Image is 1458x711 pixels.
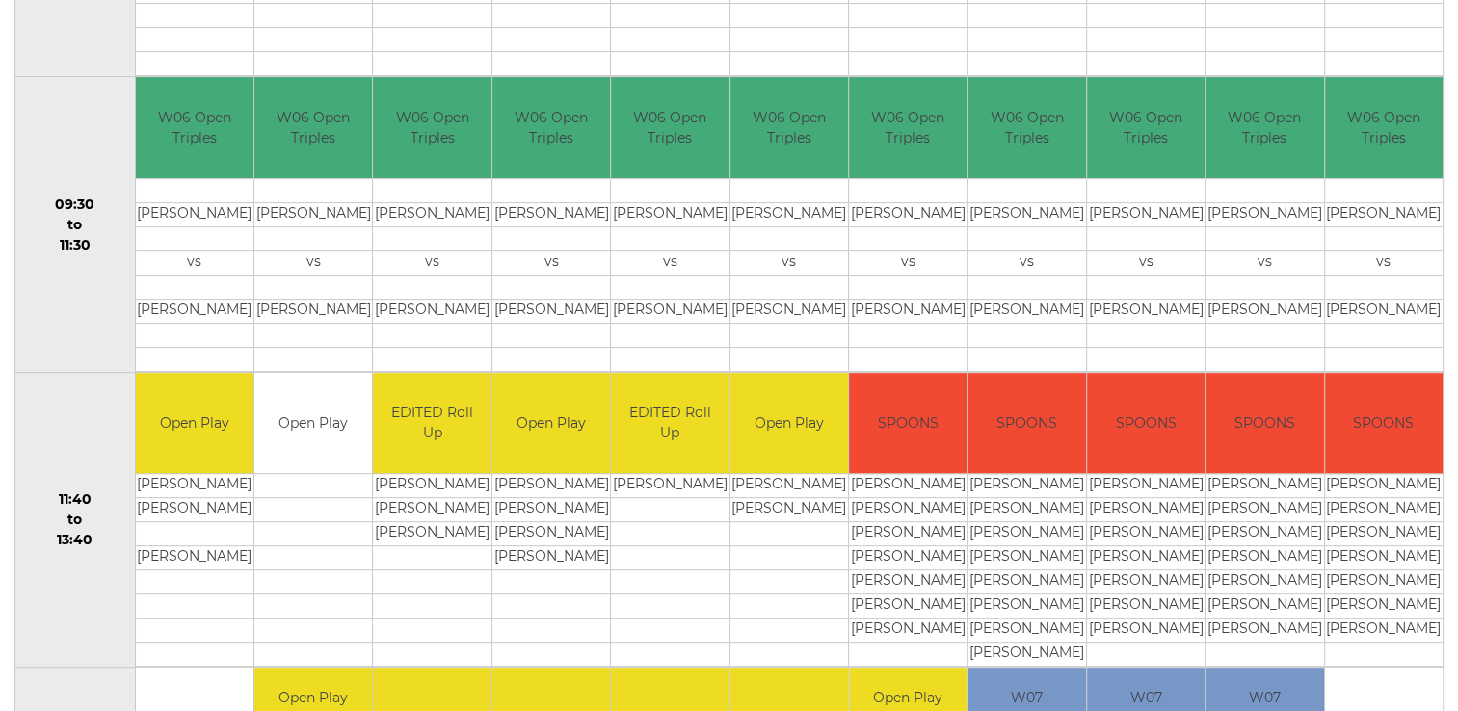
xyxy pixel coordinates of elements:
td: [PERSON_NAME] [1206,594,1323,619]
td: [PERSON_NAME] [1206,202,1323,226]
td: vs [849,250,967,275]
td: SPOONS [849,373,967,474]
td: [PERSON_NAME] [373,202,490,226]
td: [PERSON_NAME] [1087,202,1205,226]
td: W06 Open Triples [136,77,253,178]
td: [PERSON_NAME] [611,474,729,498]
td: [PERSON_NAME] [136,299,253,323]
td: [PERSON_NAME] [1325,498,1444,522]
td: vs [1325,250,1444,275]
td: [PERSON_NAME] [254,202,372,226]
td: [PERSON_NAME] [730,498,848,522]
td: [PERSON_NAME] [968,570,1085,594]
td: vs [254,250,372,275]
td: [PERSON_NAME] [849,594,967,619]
td: [PERSON_NAME] [730,474,848,498]
td: vs [1206,250,1323,275]
td: W06 Open Triples [1087,77,1205,178]
td: [PERSON_NAME] [1087,594,1205,619]
td: [PERSON_NAME] [373,474,490,498]
td: SPOONS [1325,373,1444,474]
td: vs [968,250,1085,275]
td: [PERSON_NAME] [1087,474,1205,498]
td: [PERSON_NAME] [1325,546,1444,570]
td: [PERSON_NAME] [849,619,967,643]
td: [PERSON_NAME] [968,546,1085,570]
td: [PERSON_NAME] [492,299,610,323]
td: vs [611,250,729,275]
td: W06 Open Triples [254,77,372,178]
td: [PERSON_NAME] [1087,498,1205,522]
td: [PERSON_NAME] [968,202,1085,226]
td: [PERSON_NAME] [136,474,253,498]
td: [PERSON_NAME] [1325,594,1444,619]
td: W06 Open Triples [492,77,610,178]
td: [PERSON_NAME] [1325,522,1444,546]
td: [PERSON_NAME] [968,619,1085,643]
td: W06 Open Triples [373,77,490,178]
td: [PERSON_NAME] [492,202,610,226]
td: [PERSON_NAME] [1087,570,1205,594]
td: [PERSON_NAME] [968,522,1085,546]
td: [PERSON_NAME] [1325,299,1444,323]
td: vs [730,250,848,275]
td: [PERSON_NAME] [492,474,610,498]
td: 09:30 to 11:30 [15,77,136,373]
td: [PERSON_NAME] [1087,619,1205,643]
td: [PERSON_NAME] [492,546,610,570]
td: [PERSON_NAME] [1087,546,1205,570]
td: SPOONS [1087,373,1205,474]
td: [PERSON_NAME] [1206,474,1323,498]
td: [PERSON_NAME] [968,498,1085,522]
td: vs [1087,250,1205,275]
td: [PERSON_NAME] [1325,570,1444,594]
td: [PERSON_NAME] [1206,299,1323,323]
td: [PERSON_NAME] [492,522,610,546]
td: vs [136,250,253,275]
td: [PERSON_NAME] [611,202,729,226]
td: [PERSON_NAME] [849,474,967,498]
td: [PERSON_NAME] [968,474,1085,498]
td: [PERSON_NAME] [1206,619,1323,643]
td: [PERSON_NAME] [1206,546,1323,570]
td: SPOONS [1206,373,1323,474]
td: Open Play [730,373,848,474]
td: [PERSON_NAME] [849,202,967,226]
td: Open Play [136,373,253,474]
td: [PERSON_NAME] [136,498,253,522]
td: [PERSON_NAME] [968,643,1085,667]
td: [PERSON_NAME] [849,522,967,546]
td: vs [492,250,610,275]
td: [PERSON_NAME] [1206,570,1323,594]
td: W06 Open Triples [1206,77,1323,178]
td: [PERSON_NAME] [968,594,1085,619]
td: [PERSON_NAME] [1325,619,1444,643]
td: EDITED Roll Up [373,373,490,474]
td: [PERSON_NAME] [1206,522,1323,546]
td: W06 Open Triples [730,77,848,178]
td: [PERSON_NAME] [136,202,253,226]
td: [PERSON_NAME] [849,546,967,570]
td: [PERSON_NAME] [1206,498,1323,522]
td: [PERSON_NAME] [849,570,967,594]
td: vs [373,250,490,275]
td: [PERSON_NAME] [1087,522,1205,546]
td: [PERSON_NAME] [849,498,967,522]
td: W06 Open Triples [849,77,967,178]
td: [PERSON_NAME] [373,498,490,522]
td: Open Play [492,373,610,474]
td: [PERSON_NAME] [968,299,1085,323]
td: W06 Open Triples [968,77,1085,178]
td: [PERSON_NAME] [1325,474,1444,498]
td: [PERSON_NAME] [373,299,490,323]
td: Open Play [254,373,372,474]
td: [PERSON_NAME] [254,299,372,323]
td: [PERSON_NAME] [373,522,490,546]
td: W06 Open Triples [1325,77,1444,178]
td: [PERSON_NAME] [136,546,253,570]
td: W06 Open Triples [611,77,729,178]
td: SPOONS [968,373,1085,474]
td: [PERSON_NAME] [1325,202,1444,226]
td: [PERSON_NAME] [611,299,729,323]
td: [PERSON_NAME] [730,202,848,226]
